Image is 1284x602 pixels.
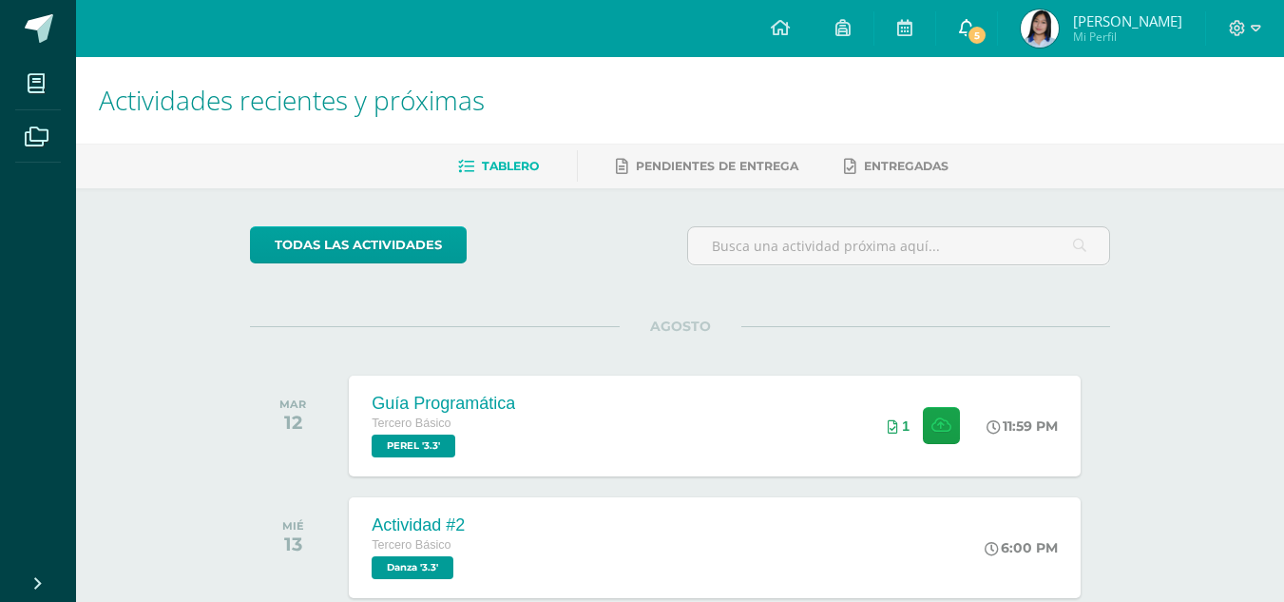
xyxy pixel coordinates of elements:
[372,538,450,552] span: Tercero Básico
[985,539,1058,556] div: 6:00 PM
[372,394,515,414] div: Guía Programática
[620,318,741,335] span: AGOSTO
[844,151,949,182] a: Entregadas
[372,515,465,535] div: Actividad #2
[1073,29,1182,45] span: Mi Perfil
[250,226,467,263] a: todas las Actividades
[864,159,949,173] span: Entregadas
[279,411,306,434] div: 12
[636,159,798,173] span: Pendientes de entrega
[279,398,306,411] div: MAR
[888,418,910,434] div: Archivos entregados
[616,151,798,182] a: Pendientes de entrega
[372,435,455,457] span: PEREL '3.3'
[282,533,304,555] div: 13
[482,159,539,173] span: Tablero
[282,519,304,533] div: MIÉ
[1021,10,1059,48] img: 3c33bddb93e278117959b867f761317d.png
[458,151,539,182] a: Tablero
[372,417,450,430] span: Tercero Básico
[987,418,1058,435] div: 11:59 PM
[902,418,910,434] span: 1
[1073,11,1182,30] span: [PERSON_NAME]
[99,82,485,118] span: Actividades recientes y próximas
[967,25,987,46] span: 5
[688,227,1109,264] input: Busca una actividad próxima aquí...
[372,556,453,579] span: Danza '3.3'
